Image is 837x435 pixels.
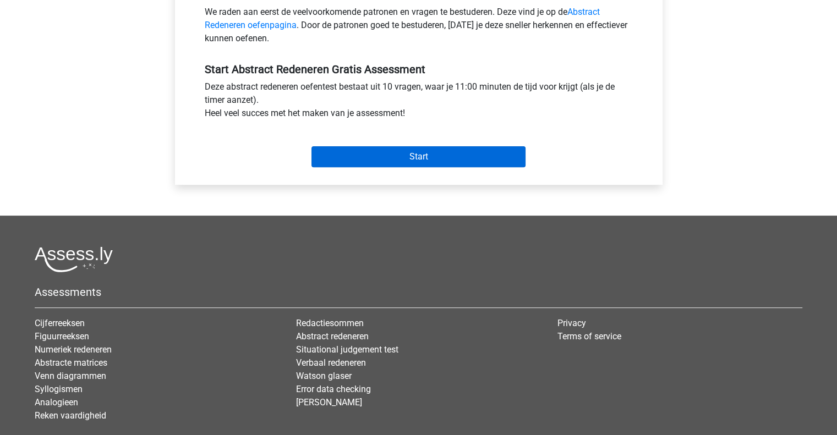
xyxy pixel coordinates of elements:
div: Deze abstract redeneren oefentest bestaat uit 10 vragen, waar je 11:00 minuten de tijd voor krijg... [196,80,641,124]
h5: Assessments [35,285,802,299]
a: Cijferreeksen [35,318,85,328]
input: Start [311,146,526,167]
div: We raden aan eerst de veelvoorkomende patronen en vragen te bestuderen. Deze vind je op de . Door... [196,5,641,49]
a: Analogieen [35,397,78,408]
a: Situational judgement test [296,344,398,355]
a: Reken vaardigheid [35,410,106,421]
a: Venn diagrammen [35,371,106,381]
img: Assessly logo [35,246,113,272]
a: Abstract redeneren [296,331,369,342]
a: Error data checking [296,384,371,394]
a: Syllogismen [35,384,83,394]
a: Terms of service [557,331,621,342]
a: Numeriek redeneren [35,344,112,355]
a: Redactiesommen [296,318,364,328]
a: Privacy [557,318,586,328]
a: Watson glaser [296,371,352,381]
a: Abstracte matrices [35,357,107,368]
a: [PERSON_NAME] [296,397,362,408]
h5: Start Abstract Redeneren Gratis Assessment [205,63,633,76]
a: Figuurreeksen [35,331,89,342]
a: Verbaal redeneren [296,357,366,368]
